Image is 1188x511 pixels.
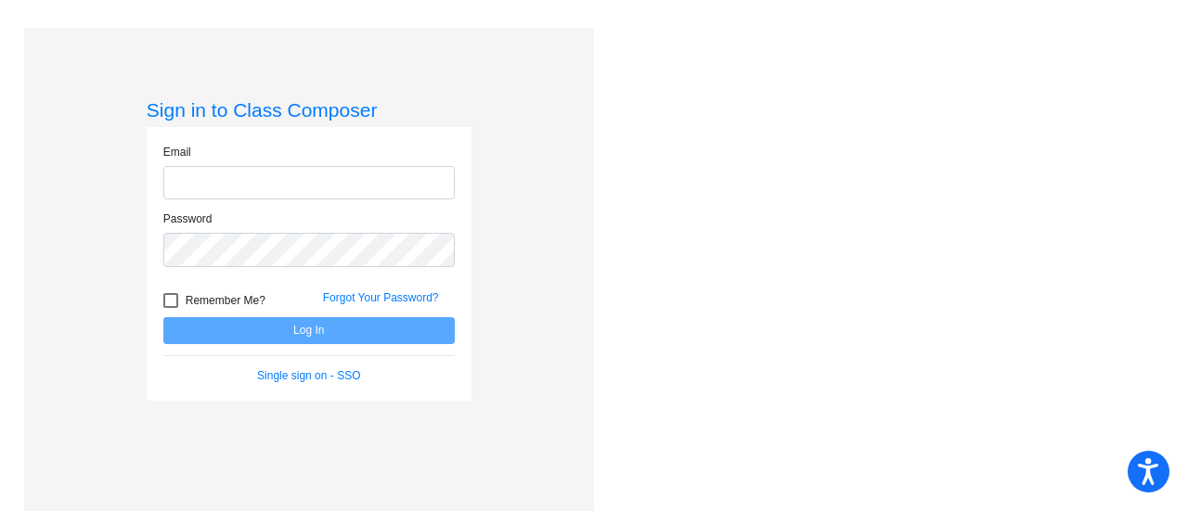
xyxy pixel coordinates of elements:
[186,289,265,312] span: Remember Me?
[163,144,191,160] label: Email
[323,291,439,304] a: Forgot Your Password?
[163,317,455,344] button: Log In
[257,369,360,382] a: Single sign on - SSO
[163,211,213,227] label: Password
[147,98,471,121] h3: Sign in to Class Composer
